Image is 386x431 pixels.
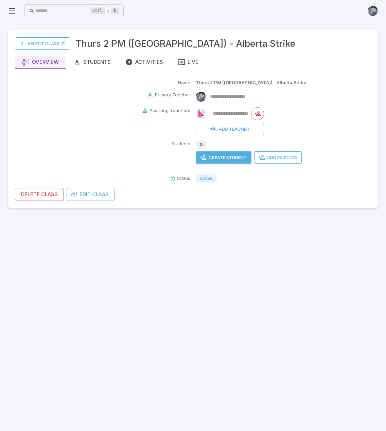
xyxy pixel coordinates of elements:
[196,123,264,135] button: Add Teacher
[22,58,59,66] div: Overview
[178,79,190,86] p: Name
[368,6,378,16] img: andrew.jpg
[177,175,190,182] p: Status
[172,140,190,147] p: Students
[196,141,207,148] span: 0
[74,58,111,66] div: Students
[196,92,206,102] img: andrew.jpg
[155,92,190,98] p: Primary Teacher
[196,109,206,119] img: right-triangle.svg
[111,7,119,14] kbd: k
[196,175,217,182] span: active
[150,107,190,114] p: Assisting Teachers
[90,7,119,15] div: +
[254,151,302,164] button: Add Existing
[178,58,198,66] div: Live
[76,37,295,50] h3: Thurs 2 PM ([GEOGRAPHIC_DATA]) - Alberta Strike
[15,188,64,201] button: Delete Class
[126,58,163,66] div: Activities
[67,188,115,201] button: Edit Class
[15,37,70,50] a: Select Class
[196,79,306,86] p: Thurs 2 PM ([GEOGRAPHIC_DATA]) - Alberta Strike
[90,7,105,14] kbd: Ctrl
[196,151,251,164] button: Create Student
